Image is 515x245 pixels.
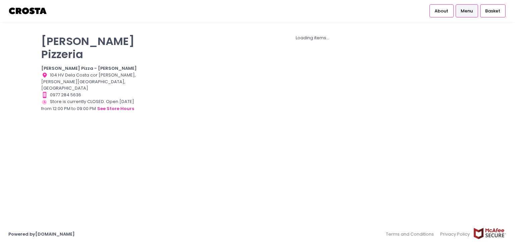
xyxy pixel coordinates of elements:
[8,231,75,237] a: Powered by[DOMAIN_NAME]
[456,4,478,17] a: Menu
[41,98,143,112] div: Store is currently CLOSED. Open [DATE] from 12:00 PM to 09:00 PM
[485,8,500,14] span: Basket
[41,92,143,98] div: 0977 284 5636
[97,105,134,112] button: see store hours
[41,72,143,92] div: 104 HV Dela Costa cor [PERSON_NAME], [PERSON_NAME][GEOGRAPHIC_DATA], [GEOGRAPHIC_DATA]
[437,228,473,241] a: Privacy Policy
[435,8,448,14] span: About
[430,4,454,17] a: About
[473,228,507,239] img: mcafee-secure
[8,5,48,17] img: logo
[386,228,437,241] a: Terms and Conditions
[152,35,474,41] div: Loading items...
[41,35,143,61] p: [PERSON_NAME] Pizzeria
[41,65,137,71] b: [PERSON_NAME] Pizza - [PERSON_NAME]
[461,8,473,14] span: Menu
